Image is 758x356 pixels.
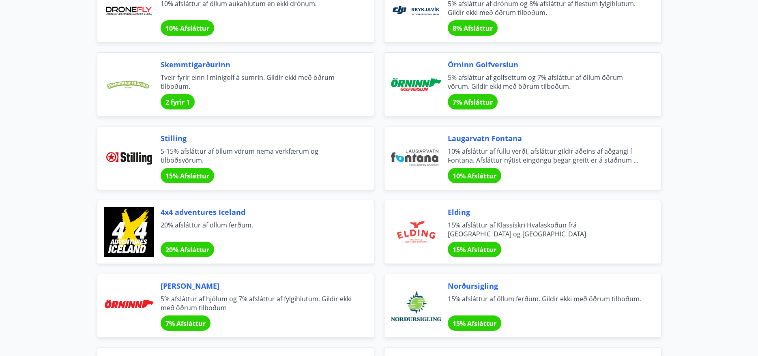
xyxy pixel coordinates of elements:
span: 7% Afsláttur [453,98,493,107]
span: 5% afsláttur af golfsettum og 7% afsláttur af öllum öðrum vörum. Gildir ekki með öðrum tilboðum. [448,73,642,91]
span: 8% Afsláttur [453,24,493,33]
span: 5% afsláttur af hjólum og 7% afsláttur af fylgihlutum. Gildir ekki með öðrum tilboðum [161,294,354,312]
span: [PERSON_NAME] [161,281,354,291]
span: 10% Afsláttur [165,24,209,33]
span: Örninn Golfverslun [448,59,642,70]
span: 15% afsláttur af Klassískri Hvalaskoðun frá [GEOGRAPHIC_DATA] og [GEOGRAPHIC_DATA] [448,221,642,238]
span: Laugarvatn Fontana [448,133,642,144]
span: Skemmtigarðurinn [161,59,354,70]
span: Elding [448,207,642,217]
span: 15% Afsláttur [165,172,209,180]
span: 4x4 adventures Iceland [161,207,354,217]
span: 15% Afsláttur [453,245,496,254]
span: Tveir fyrir einn í minigolf á sumrin. Gildir ekki með öðrum tilboðum. [161,73,354,91]
span: 10% afsláttur af fullu verði, afsláttur gildir aðeins af aðgangi í Fontana. Afsláttur nýtist eing... [448,147,642,165]
span: 15% Afsláttur [453,319,496,328]
span: 5-15% afsláttur af öllum vörum nema verkfærum og tilboðsvörum. [161,147,354,165]
span: 10% Afsláttur [453,172,496,180]
span: Norðursigling [448,281,642,291]
span: 2 fyrir 1 [165,98,190,107]
span: 7% Afsláttur [165,319,206,328]
span: 15% afsláttur af öllum ferðum. Gildir ekki með öðrum tilboðum. [448,294,642,312]
span: 20% afsláttur af öllum ferðum. [161,221,354,238]
span: 20% Afsláttur [165,245,209,254]
span: Stilling [161,133,354,144]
